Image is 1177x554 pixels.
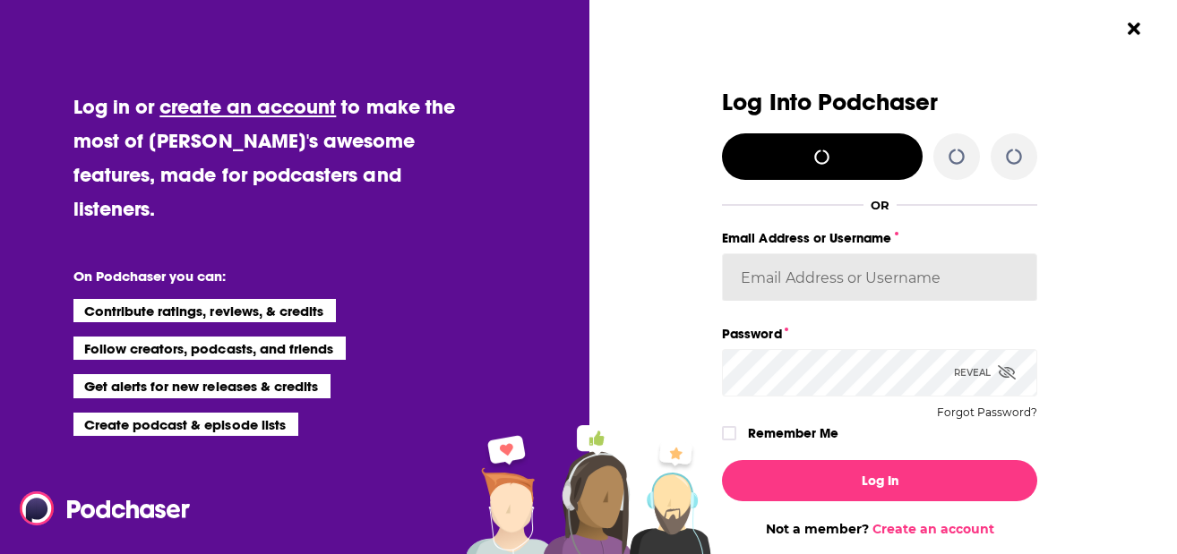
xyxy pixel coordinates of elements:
a: create an account [159,94,336,119]
li: Create podcast & episode lists [73,413,298,436]
button: Forgot Password? [937,406,1037,419]
a: Create an account [872,521,994,537]
a: Podchaser - Follow, Share and Rate Podcasts [20,491,177,525]
label: Password [722,322,1037,345]
label: Remember Me [748,422,838,445]
div: OR [871,198,889,212]
button: Close Button [1117,12,1151,46]
li: Get alerts for new releases & credits [73,374,331,397]
input: Email Address or Username [722,253,1037,302]
h3: Log Into Podchaser [722,89,1037,115]
li: On Podchaser you can: [73,268,432,285]
button: Log In [722,460,1037,501]
img: Podchaser - Follow, Share and Rate Podcasts [20,491,192,525]
div: Reveal [954,349,1016,396]
li: Contribute ratings, reviews, & credits [73,299,337,322]
li: Follow creators, podcasts, and friends [73,337,347,360]
div: Not a member? [722,521,1037,537]
label: Email Address or Username [722,226,1037,250]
